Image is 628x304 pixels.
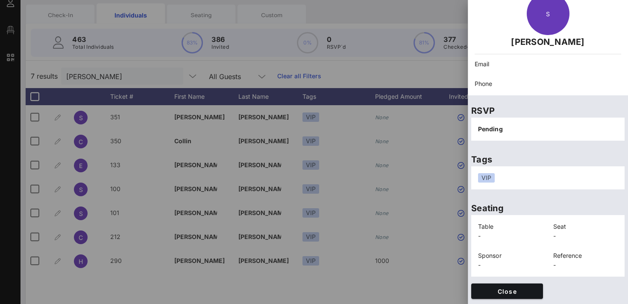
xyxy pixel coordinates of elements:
[553,231,618,241] p: -
[471,201,625,215] p: Seating
[475,35,621,49] p: [PERSON_NAME]
[478,288,536,295] span: Close
[553,222,618,231] p: Seat
[475,59,621,69] p: Email
[553,251,618,260] p: Reference
[471,104,625,118] p: RSVP
[478,260,543,270] p: -
[478,125,503,133] span: Pending
[478,231,543,241] p: -
[471,283,543,299] button: Close
[553,260,618,270] p: -
[546,10,550,18] span: S
[478,222,543,231] p: Table
[475,79,621,89] p: Phone
[478,251,543,260] p: Sponsor
[478,173,495,183] div: VIP
[471,153,625,166] p: Tags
